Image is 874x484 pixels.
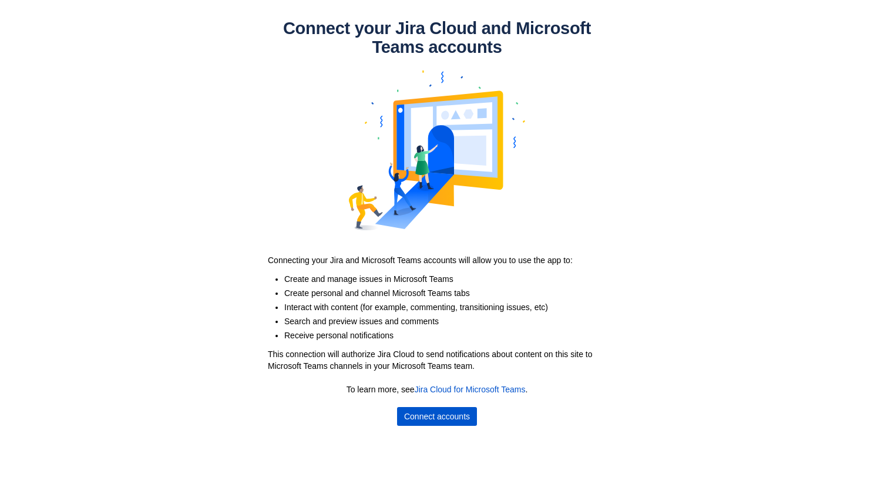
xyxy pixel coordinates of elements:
a: Jira Cloud for Microsoft Teams [415,385,526,394]
img: account-mapping.svg [349,56,525,244]
p: Connecting your Jira and Microsoft Teams accounts will allow you to use the app to: [268,254,606,266]
p: This connection will authorize Jira Cloud to send notifications about content on this site to Mic... [268,348,606,372]
li: Interact with content (for example, commenting, transitioning issues, etc) [284,301,613,313]
button: Connect accounts [397,407,477,426]
li: Create personal and channel Microsoft Teams tabs [284,287,613,299]
li: Search and preview issues and comments [284,315,613,327]
h1: Connect your Jira Cloud and Microsoft Teams accounts [261,19,613,56]
li: Receive personal notifications [284,330,613,341]
p: To learn more, see . [273,384,601,395]
span: Connect accounts [404,407,470,426]
li: Create and manage issues in Microsoft Teams [284,273,613,285]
